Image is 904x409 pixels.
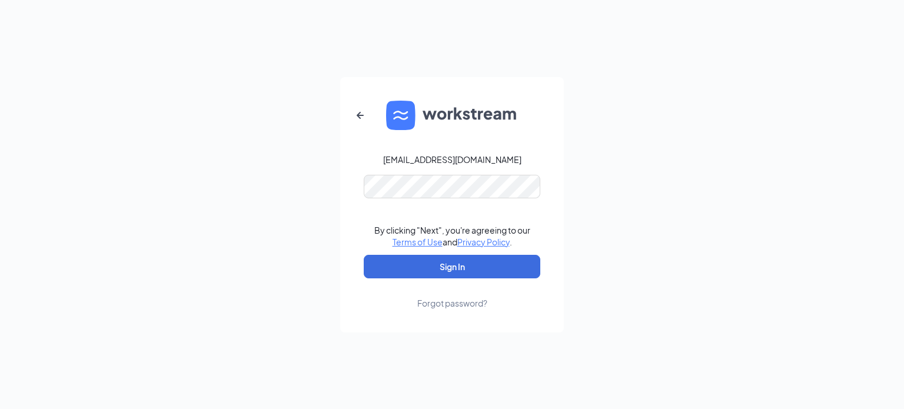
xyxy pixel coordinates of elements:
img: WS logo and Workstream text [386,101,518,130]
a: Forgot password? [417,278,487,309]
div: [EMAIL_ADDRESS][DOMAIN_NAME] [383,154,521,165]
button: ArrowLeftNew [346,101,374,129]
a: Terms of Use [393,237,443,247]
button: Sign In [364,255,540,278]
div: Forgot password? [417,297,487,309]
div: By clicking "Next", you're agreeing to our and . [374,224,530,248]
a: Privacy Policy [457,237,510,247]
svg: ArrowLeftNew [353,108,367,122]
